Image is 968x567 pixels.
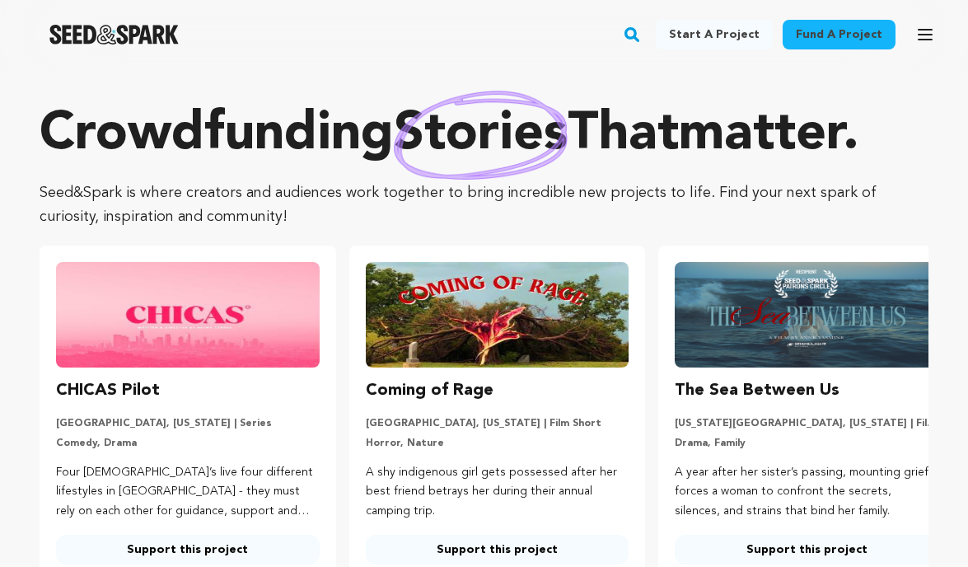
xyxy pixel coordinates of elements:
[49,25,179,45] img: Seed&Spark Logo Dark Mode
[40,181,928,229] p: Seed&Spark is where creators and audiences work together to bring incredible new projects to life...
[675,377,839,404] h3: The Sea Between Us
[56,437,320,450] p: Comedy, Drama
[675,463,938,522] p: A year after her sister’s passing, mounting grief forces a woman to confront the secrets, silence...
[675,417,938,430] p: [US_STATE][GEOGRAPHIC_DATA], [US_STATE] | Film Short
[366,262,629,368] img: Coming of Rage image
[56,262,320,368] img: CHICAS Pilot image
[56,463,320,522] p: Four [DEMOGRAPHIC_DATA]’s live four different lifestyles in [GEOGRAPHIC_DATA] - they must rely on...
[675,535,938,565] a: Support this project
[366,377,493,404] h3: Coming of Rage
[366,463,629,522] p: A shy indigenous girl gets possessed after her best friend betrays her during their annual campin...
[56,377,160,404] h3: CHICAS Pilot
[783,20,896,49] a: Fund a project
[394,91,568,180] img: hand sketched image
[40,102,928,168] p: Crowdfunding that .
[366,535,629,565] a: Support this project
[49,25,179,45] a: Seed&Spark Homepage
[56,417,320,430] p: [GEOGRAPHIC_DATA], [US_STATE] | Series
[675,437,938,450] p: Drama, Family
[675,262,938,368] img: The Sea Between Us image
[56,535,320,565] a: Support this project
[366,417,629,430] p: [GEOGRAPHIC_DATA], [US_STATE] | Film Short
[366,437,629,450] p: Horror, Nature
[679,109,843,162] span: matter
[656,20,773,49] a: Start a project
